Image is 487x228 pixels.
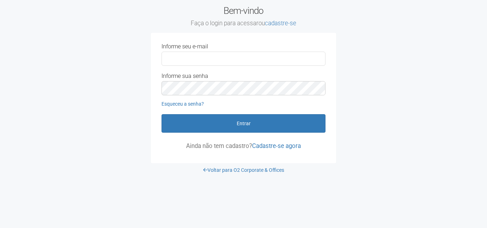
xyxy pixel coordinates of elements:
[265,20,296,27] a: cadastre-se
[162,43,208,50] label: Informe seu e-mail
[162,73,208,79] label: Informe sua senha
[252,142,301,149] a: Cadastre-se agora
[258,20,296,27] span: ou
[203,167,284,173] a: Voltar para O2 Corporate & Offices
[151,20,336,27] small: Faça o login para acessar
[162,114,325,133] button: Entrar
[162,143,325,149] p: Ainda não tem cadastro?
[151,5,336,27] h2: Bem-vindo
[162,101,204,107] a: Esqueceu a senha?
